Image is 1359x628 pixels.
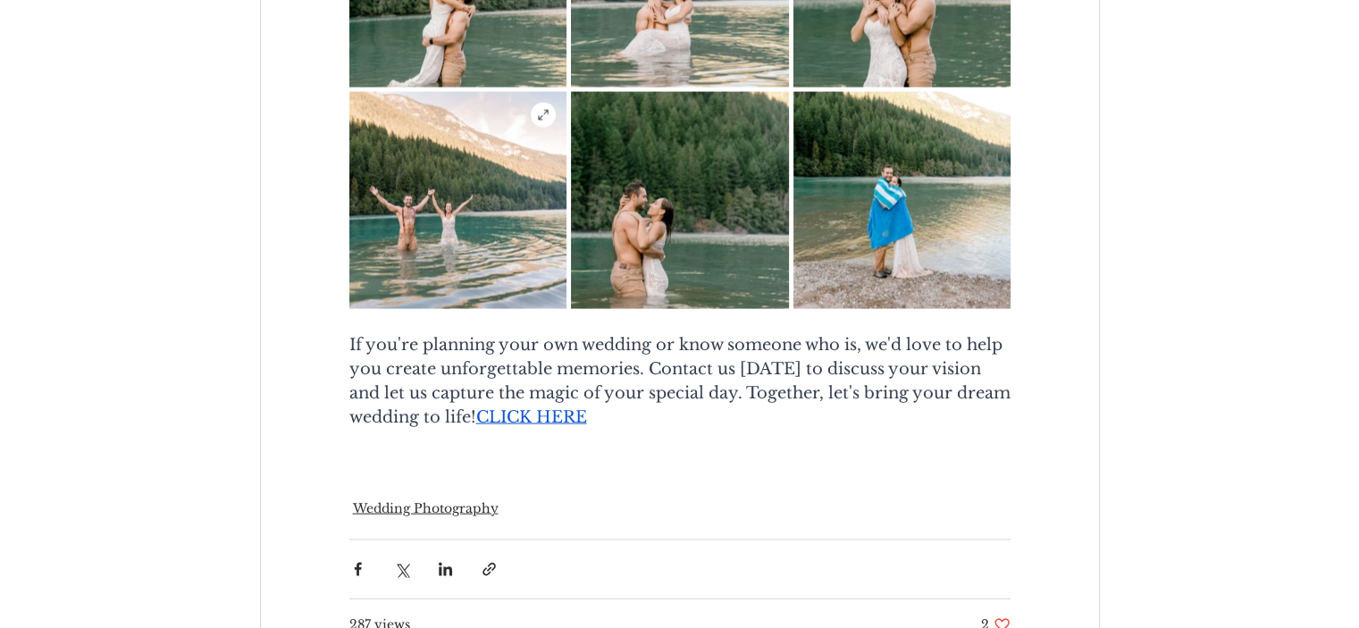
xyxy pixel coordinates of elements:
[481,561,498,578] button: Share via link
[349,561,366,578] button: Share via Facebook
[531,103,556,128] button: Expand image
[353,499,499,518] a: Wedding Photography
[437,561,454,578] button: Share via LinkedIn
[476,407,587,427] a: CLICK HERE
[349,496,1011,522] ul: Post categories
[349,335,1014,427] span: If you're planning your own wedding or know someone who is, we'd love to help you create unforget...
[393,561,410,578] button: Share via X (Twitter)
